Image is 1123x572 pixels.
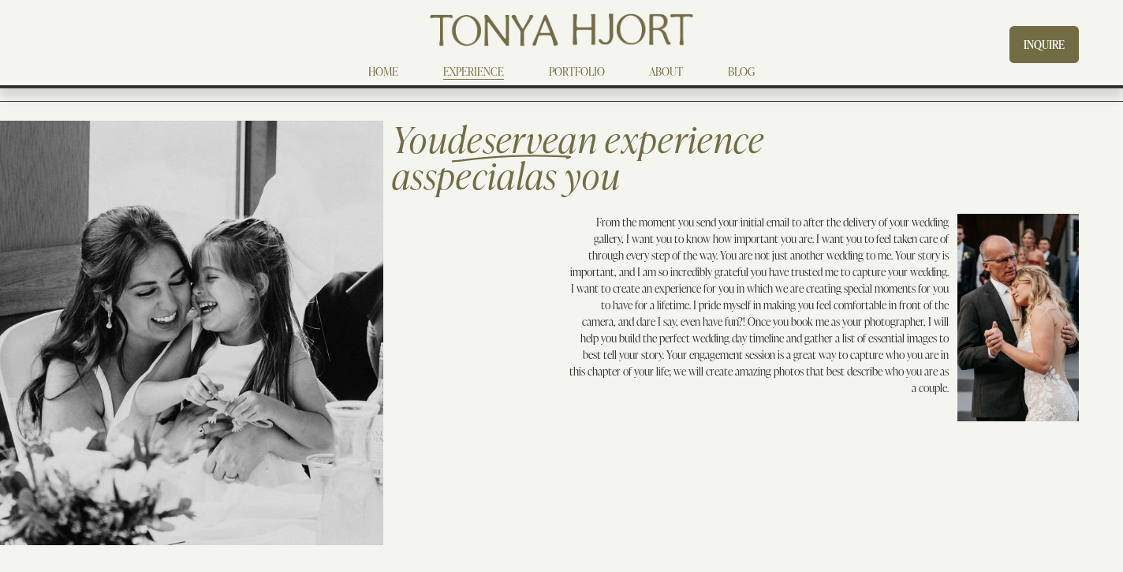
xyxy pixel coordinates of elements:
[566,214,949,396] p: From the moment you send your initial email to after the delivery of your wedding gallery, I want...
[649,62,683,81] a: ABOUT
[368,62,398,81] a: HOME
[728,62,755,81] a: BLOG
[1009,26,1079,63] a: INQUIRE
[392,115,448,162] span: You
[448,115,558,162] em: deserve
[549,62,605,81] a: PORTFOLIO
[427,8,696,52] img: Tonya Hjort
[392,115,765,198] span: an experience as as you
[424,151,525,198] em: special
[443,62,504,81] a: EXPERIENCE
